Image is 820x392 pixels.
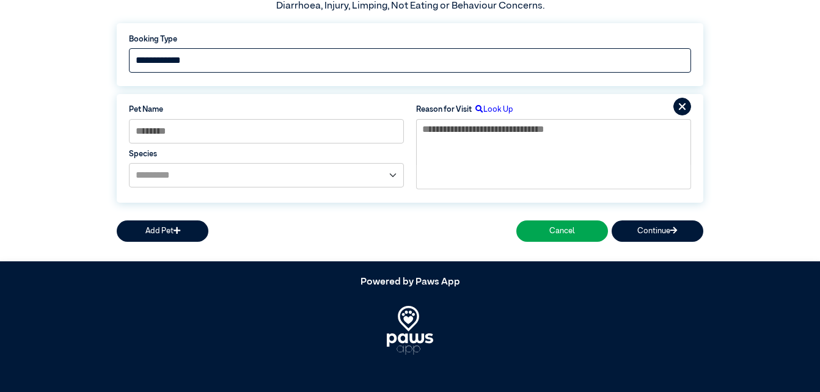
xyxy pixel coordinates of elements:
[129,34,691,45] label: Booking Type
[472,104,513,115] label: Look Up
[117,220,208,242] button: Add Pet
[387,306,434,355] img: PawsApp
[612,220,703,242] button: Continue
[516,220,608,242] button: Cancel
[129,148,404,160] label: Species
[416,104,472,115] label: Reason for Visit
[117,277,703,288] h5: Powered by Paws App
[129,104,404,115] label: Pet Name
